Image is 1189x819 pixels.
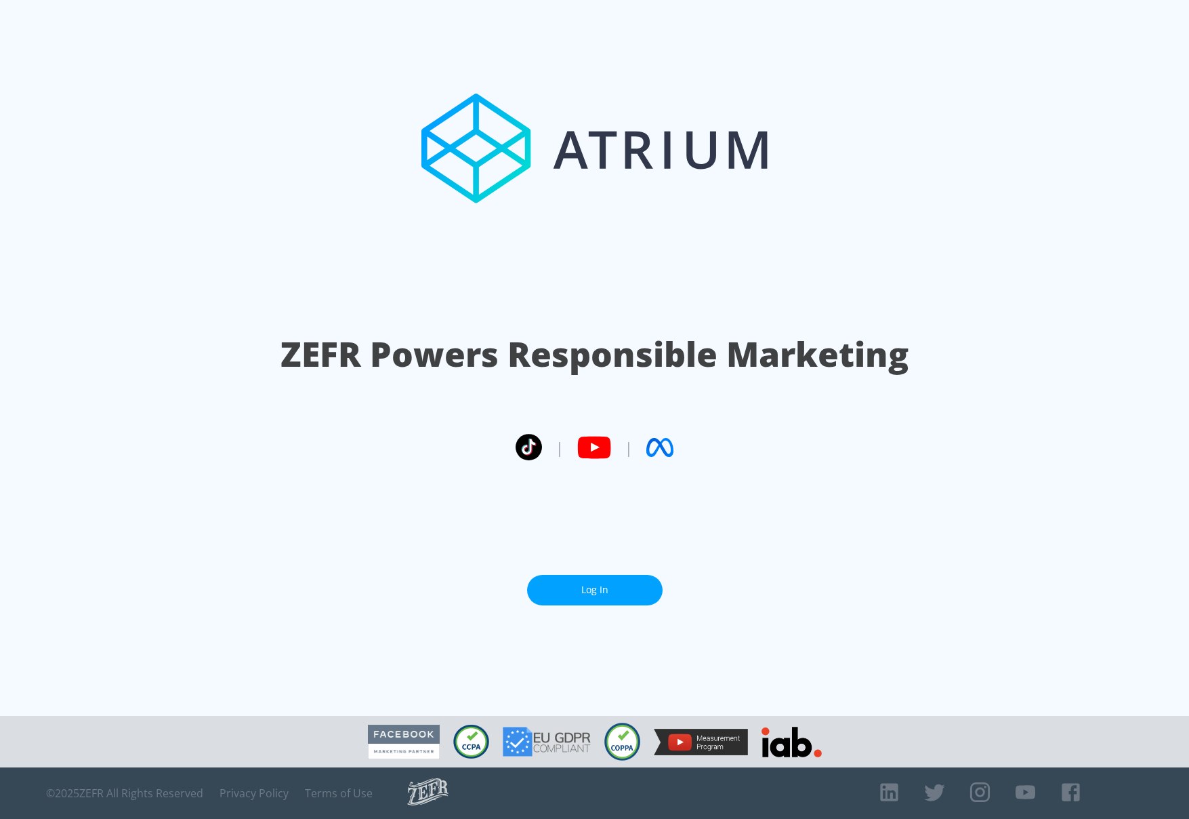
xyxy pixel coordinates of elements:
[654,729,748,755] img: YouTube Measurement Program
[368,725,440,759] img: Facebook Marketing Partner
[503,727,591,757] img: GDPR Compliant
[762,727,822,757] img: IAB
[220,786,289,800] a: Privacy Policy
[556,437,564,458] span: |
[625,437,633,458] span: |
[453,725,489,759] img: CCPA Compliant
[604,723,640,761] img: COPPA Compliant
[305,786,373,800] a: Terms of Use
[46,786,203,800] span: © 2025 ZEFR All Rights Reserved
[280,331,909,378] h1: ZEFR Powers Responsible Marketing
[527,575,663,605] a: Log In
